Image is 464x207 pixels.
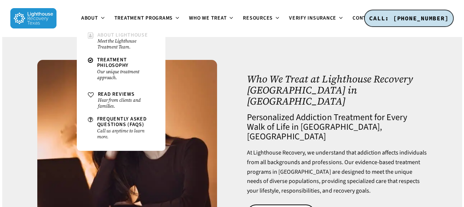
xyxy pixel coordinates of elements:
span: Treatment Philosophy [97,56,129,69]
span: Frequently Asked Questions (FAQs) [97,115,147,128]
span: Read Reviews [98,91,135,98]
a: Treatment PhilosophyOur unique treatment approach. [84,54,158,84]
a: Contact [348,16,387,21]
h1: Who We Treat at Lighthouse Recovery [GEOGRAPHIC_DATA] in [GEOGRAPHIC_DATA] [247,74,427,106]
span: CALL: [PHONE_NUMBER] [369,14,448,22]
a: CALL: [PHONE_NUMBER] [364,10,454,27]
span: Verify Insurance [289,14,336,22]
span: About [81,14,98,22]
a: Frequently Asked Questions (FAQs)Call us anytime to learn more. [84,113,158,143]
span: About Lighthouse [97,31,148,39]
a: Read ReviewsHear from clients and families. [84,88,158,113]
span: Contact [353,14,375,22]
span: Treatment Programs [114,14,173,22]
img: Lighthouse Recovery Texas [10,8,56,28]
a: About [77,16,110,21]
span: Who We Treat [189,14,227,22]
span: Resources [243,14,273,22]
h4: Personalized Addiction Treatment for Every Walk of Life in [GEOGRAPHIC_DATA], [GEOGRAPHIC_DATA] [247,113,427,142]
small: Meet the Lighthouse Treatment Team. [97,38,154,50]
small: Call us anytime to learn more. [97,128,154,140]
a: Who We Treat [185,16,238,21]
a: Resources [238,16,285,21]
a: About LighthouseMeet the Lighthouse Treatment Team. [84,29,158,54]
span: At Lighthouse Recovery, we understand that addiction affects individuals from all backgrounds and... [247,149,426,194]
a: Treatment Programs [110,16,185,21]
a: Verify Insurance [285,16,348,21]
small: Our unique treatment approach. [97,69,154,81]
small: Hear from clients and families. [98,97,154,109]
